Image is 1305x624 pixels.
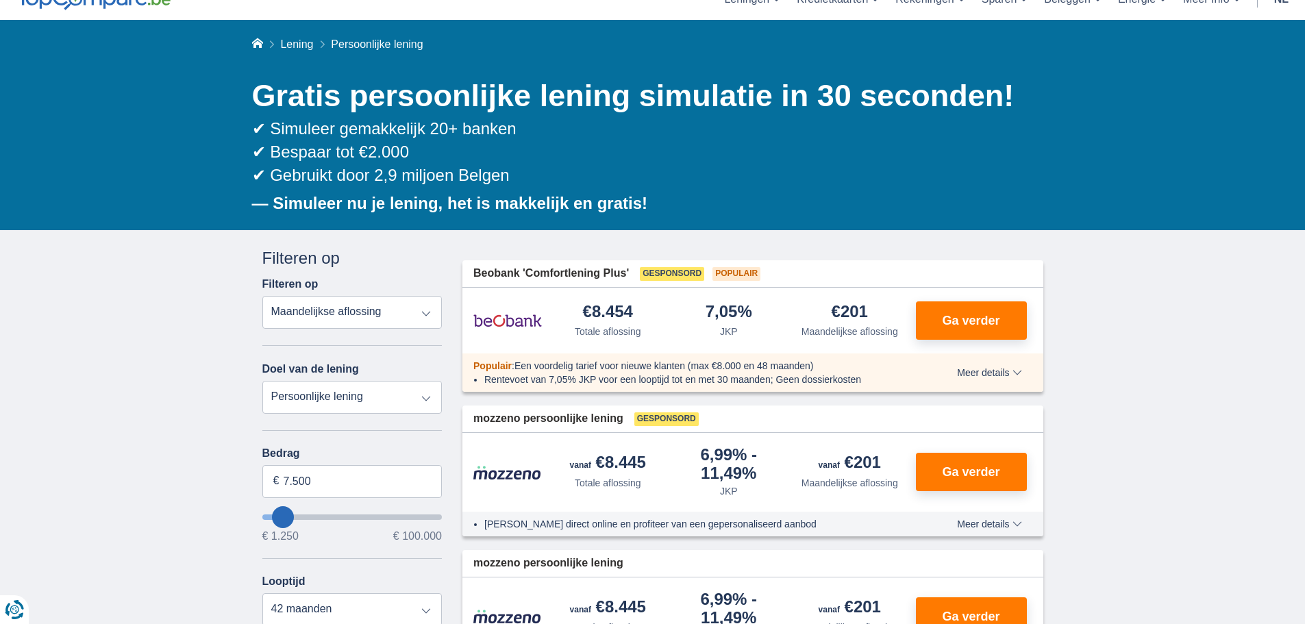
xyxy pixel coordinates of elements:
span: Beobank 'Comfortlening Plus' [473,266,629,282]
span: € 1.250 [262,531,299,542]
img: product.pl.alt Mozzeno [473,465,542,480]
label: Looptijd [262,575,306,588]
div: €201 [819,454,881,473]
div: €8.445 [570,454,646,473]
div: €201 [832,303,868,322]
div: ✔ Simuleer gemakkelijk 20+ banken ✔ Bespaar tot €2.000 ✔ Gebruikt door 2,9 miljoen Belgen [252,117,1043,188]
div: : [462,359,918,373]
div: 7,05% [706,303,752,322]
div: Totale aflossing [575,325,641,338]
span: mozzeno persoonlijke lening [473,556,623,571]
div: 6,99% [674,447,784,482]
div: Totale aflossing [575,476,641,490]
span: € 100.000 [393,531,442,542]
label: Doel van de lening [262,363,359,375]
div: Filteren op [262,247,443,270]
span: mozzeno persoonlijke lening [473,411,623,427]
li: [PERSON_NAME] direct online en profiteer van een gepersonaliseerd aanbod [484,517,907,531]
span: Een voordelig tarief voor nieuwe klanten (max €8.000 en 48 maanden) [514,360,814,371]
a: Home [252,38,263,50]
button: Meer details [947,519,1032,529]
img: product.pl.alt Mozzeno [473,609,542,624]
div: Maandelijkse aflossing [801,325,898,338]
span: Populair [473,360,512,371]
span: Ga verder [942,314,999,327]
button: Ga verder [916,453,1027,491]
img: product.pl.alt Beobank [473,303,542,338]
div: JKP [720,484,738,498]
button: Meer details [947,367,1032,378]
span: Ga verder [942,610,999,623]
button: Ga verder [916,301,1027,340]
span: Meer details [957,519,1021,529]
div: JKP [720,325,738,338]
div: €201 [819,599,881,618]
span: Meer details [957,368,1021,377]
span: € [273,473,279,489]
span: Populair [712,267,760,281]
span: Persoonlijke lening [331,38,423,50]
b: — Simuleer nu je lening, het is makkelijk en gratis! [252,194,648,212]
div: €8.445 [570,599,646,618]
div: €8.454 [583,303,633,322]
span: Ga verder [942,466,999,478]
div: Maandelijkse aflossing [801,476,898,490]
label: Filteren op [262,278,319,290]
h1: Gratis persoonlijke lening simulatie in 30 seconden! [252,75,1043,117]
input: wantToBorrow [262,514,443,520]
span: Gesponsord [640,267,704,281]
label: Bedrag [262,447,443,460]
li: Rentevoet van 7,05% JKP voor een looptijd tot en met 30 maanden; Geen dossierkosten [484,373,907,386]
a: Lening [280,38,313,50]
span: Gesponsord [634,412,699,426]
